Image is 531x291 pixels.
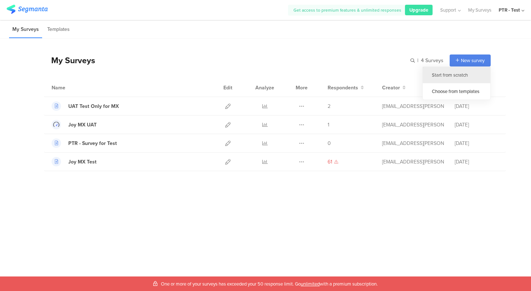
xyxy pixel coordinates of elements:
[328,158,332,166] span: 61
[68,158,97,166] div: Joy MX Test
[294,78,309,97] div: More
[455,102,498,110] div: [DATE]
[301,280,320,287] span: unlimited
[52,157,97,166] a: Joy MX Test
[44,21,73,38] li: Templates
[52,84,95,92] div: Name
[68,140,117,147] div: PTR - Survey for Test
[382,84,400,92] span: Creator
[68,121,97,129] div: Joy MX UAT
[328,121,329,129] span: 1
[52,138,117,148] a: PTR - Survey for Test
[423,67,490,83] div: Start from scratch
[423,83,490,100] div: Choose from templates
[382,102,444,110] div: andreza.godoy.contractor@pepsico.com
[293,7,401,13] span: Get access to premium features & unlimited responses
[9,21,42,38] li: My Surveys
[220,78,236,97] div: Edit
[328,84,358,92] span: Respondents
[254,78,276,97] div: Analyze
[421,57,443,64] span: 4 Surveys
[328,140,331,147] span: 0
[440,7,456,13] span: Support
[499,7,520,13] div: PTR - Test
[455,140,498,147] div: [DATE]
[455,121,498,129] div: [DATE]
[382,158,444,166] div: andreza.godoy.contractor@pepsico.com
[409,7,428,13] span: Upgrade
[416,57,419,64] span: |
[68,102,119,110] div: UAT Test Only for MX
[7,5,48,14] img: segmanta logo
[161,280,378,287] span: One or more of your surveys has exceeded your 50 response limit. Go with a premium subscription.
[382,121,444,129] div: andreza.godoy.contractor@pepsico.com
[455,158,498,166] div: [DATE]
[52,101,119,111] a: UAT Test Only for MX
[44,54,95,66] div: My Surveys
[328,102,331,110] span: 2
[461,57,485,64] span: New survey
[382,140,444,147] div: andreza.godoy.contractor@pepsico.com
[328,84,364,92] button: Respondents
[382,84,406,92] button: Creator
[52,120,97,129] a: Joy MX UAT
